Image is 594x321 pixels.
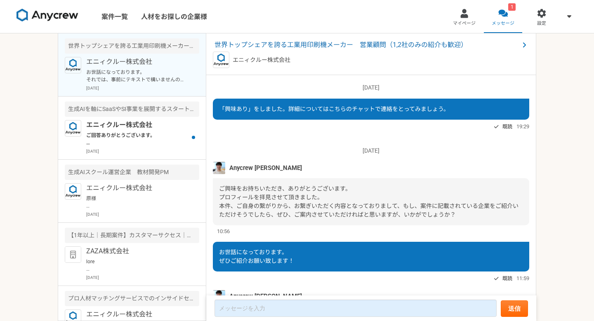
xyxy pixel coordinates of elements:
[217,227,230,235] span: 10:56
[65,291,199,306] div: プロ人材マッチングサービスでのインサイドセールス/カスタマーサクセス
[213,52,229,68] img: logo_text_blue_01.png
[219,249,294,264] span: お世話になっております。 ぜひご紹介お願い致します！
[492,20,514,27] span: メッセージ
[213,290,225,302] img: %E3%83%95%E3%82%9A%E3%83%AD%E3%83%95%E3%82%A3%E3%83%BC%E3%83%AB%E7%94%BB%E5%83%8F%E3%81%AE%E3%82%...
[516,274,529,282] span: 11:59
[86,195,188,210] p: 原様 Anycrewの[PERSON_NAME]と申します。 案件にご興味をお持ちいただきありがとうございます。 選考を進めるにあたり、必須要件のご経験についてコメントをいただければと思いますの...
[229,292,302,301] span: Anycrew [PERSON_NAME]
[16,9,78,22] img: 8DqYSo04kwAAAAASUVORK5CYII=
[86,148,199,154] p: [DATE]
[537,20,546,27] span: 設定
[233,56,290,64] p: エニィクルー株式会社
[453,20,476,27] span: マイページ
[501,300,528,317] button: 送信
[86,309,188,319] p: エニィクルー株式会社
[214,40,519,50] span: 世界トップシェアを誇る工業用印刷機メーカー 営業顧問（1,2社のみの紹介も歓迎）
[86,85,199,91] p: [DATE]
[65,101,199,117] div: 生成AIを軸にSaaSやSI事業を展開するスタートアップ エンタープライズ営業
[213,83,529,92] p: [DATE]
[65,165,199,180] div: 生成AIスクール運営企業 教材開発PM
[86,132,188,146] p: ご回答ありがとうございます。 合同会社を創業されていらっしゃいますが、転職の可能性もございますか？
[229,163,302,172] span: Anycrew [PERSON_NAME]
[213,162,225,174] img: %E3%83%95%E3%82%9A%E3%83%AD%E3%83%95%E3%82%A3%E3%83%BC%E3%83%AB%E7%94%BB%E5%83%8F%E3%81%AE%E3%82%...
[86,120,188,130] p: エニィクルー株式会社
[86,57,188,67] p: エニィクルー株式会社
[502,122,512,132] span: 既読
[86,274,199,281] p: [DATE]
[65,183,81,200] img: logo_text_blue_01.png
[65,246,81,263] img: default_org_logo-42cde973f59100197ec2c8e796e4974ac8490bb5b08a0eb061ff975e4574aa76.png
[508,3,516,11] div: 1
[65,228,199,243] div: 【1年以上｜長期案件】カスタマーサクセス｜法人営業経験1年〜｜フルリモ◎
[86,183,188,193] p: エニィクルー株式会社
[86,68,188,83] p: お世話になっております。 それでは、事前にテキストで構いませんので、ご紹介いただけそうな企業を教えていただけますでしょうか？ （1,2社でも大歓迎です）
[65,57,81,73] img: logo_text_blue_01.png
[65,120,81,137] img: logo_text_blue_01.png
[86,211,199,217] p: [DATE]
[502,274,512,283] span: 既読
[219,106,449,112] span: 「興味あり」をしました。詳細についてはこちらのチャットで連絡をとってみましょう。
[86,258,188,273] p: lore ipsumdolors。 AMETconsectetura。 elit、seddoeiusmodtemporincididu、utlaboreetdo。 magnaaliquaenim...
[65,38,199,54] div: 世界トップシェアを誇る工業用印刷機メーカー 営業顧問（1,2社のみの紹介も歓迎）
[516,123,529,130] span: 19:29
[86,246,188,256] p: ZAZA株式会社
[219,185,519,218] span: ご興味をお持ちいただき、ありがとうございます。 プロフィールを拝見させて頂きました。 本件、ご自身の繋がりから、お繋ぎいただく内容となっておりまして、もし、案件に記載されている企業をご紹介いただ...
[213,146,529,155] p: [DATE]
